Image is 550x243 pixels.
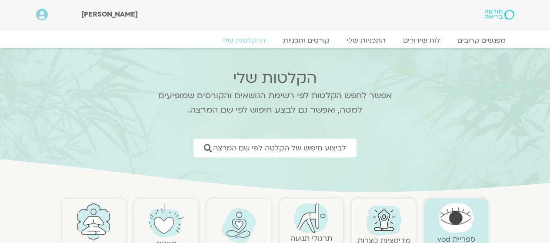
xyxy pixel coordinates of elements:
[147,89,403,117] p: אפשר לחפש הקלטות לפי רשימת הנושאים והקורסים שמופיעים למטה, ואפשר גם לבצע חיפוש לפי שם המרצה.
[449,36,514,45] a: מפגשים קרובים
[81,10,138,19] span: [PERSON_NAME]
[147,70,403,87] h2: הקלטות שלי
[193,139,357,157] a: לביצוע חיפוש של הקלטה לפי שם המרצה
[338,36,394,45] a: התכניות שלי
[213,144,346,152] span: לביצוע חיפוש של הקלטה לפי שם המרצה
[394,36,449,45] a: לוח שידורים
[274,36,338,45] a: קורסים ותכניות
[36,36,514,45] nav: Menu
[213,36,274,45] a: ההקלטות שלי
